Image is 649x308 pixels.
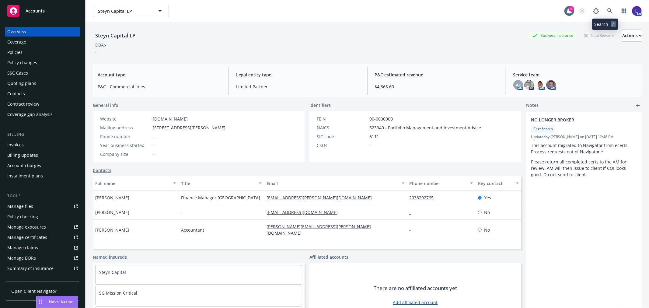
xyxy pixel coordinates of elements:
a: Summary of insurance [5,264,80,273]
div: Installment plans [7,171,43,181]
span: Legal entity type [236,72,360,78]
div: NO LONGER BROKERCertificatesUpdatedby [PERSON_NAME] on [DATE] 12:48 PMThis account migrated to Na... [526,112,642,183]
a: Start snowing [576,5,588,17]
div: Policy changes [7,58,37,68]
span: [PERSON_NAME] [95,227,129,233]
img: photo [632,6,642,16]
span: Yes [484,194,491,201]
span: No [484,209,490,215]
div: Billing [5,131,80,138]
a: Switch app [618,5,630,17]
a: Policy changes [5,58,80,68]
span: - [153,133,154,140]
span: P&C - Commercial lines [98,83,221,90]
a: add [634,102,642,109]
p: This account migrated to Navigator from ecerts. Process requests out of Navigator.* [531,142,637,155]
div: Manage certificates [7,233,47,242]
span: Finance Manager [GEOGRAPHIC_DATA] [181,194,260,201]
a: SG Mission Critical [99,290,137,296]
span: - [153,151,154,157]
a: Affiliated accounts [309,254,348,260]
span: Accounts [26,9,45,13]
span: Open Client Navigator [11,288,57,294]
span: [PERSON_NAME] [95,194,129,201]
div: 5 [569,6,574,12]
span: 523940 - Portfolio Management and Investment Advice [369,124,481,131]
a: Policy checking [5,212,80,222]
span: - [181,209,183,215]
div: CSLB [317,142,367,149]
span: 00-0000000 [369,116,393,122]
div: Tools [5,193,80,199]
div: Coverage gap analysis [7,110,53,119]
button: Key contact [476,176,521,191]
span: Accountant [181,227,204,233]
div: Phone number [410,180,466,187]
span: Account type [98,72,221,78]
a: Report a Bug [590,5,602,17]
a: Contacts [93,167,111,173]
a: Installment plans [5,171,80,181]
div: Steyn Capital LP [93,32,138,40]
div: Mailing address [100,124,150,131]
span: AF [516,82,521,88]
div: Manage files [7,201,33,211]
div: Website [100,116,150,122]
div: Contacts [7,89,25,99]
button: Nova Assist [36,296,78,308]
span: NO LONGER BROKER [531,117,621,123]
div: Email [267,180,398,187]
div: Full name [95,180,169,187]
div: Contract review [7,99,39,109]
a: Quoting plans [5,79,80,88]
a: Manage claims [5,243,80,253]
span: There are no affiliated accounts yet [374,285,457,292]
a: Named insureds [93,254,127,260]
a: Manage files [5,201,80,211]
div: FEIN [317,116,367,122]
div: Business Insurance [529,32,576,39]
button: Phone number [407,176,476,191]
span: Certificates [533,126,553,132]
img: photo [546,80,556,90]
span: $4,365.60 [375,83,498,90]
div: Overview [7,27,26,37]
a: - [410,209,416,215]
span: [STREET_ADDRESS][PERSON_NAME] [153,124,225,131]
a: Contacts [5,89,80,99]
div: Billing updates [7,150,38,160]
p: Please return all completed certs to the AM for review, AM will then issue to client if COI looks... [531,159,637,178]
div: Summary of insurance [7,264,54,273]
span: 6111 [369,133,379,140]
div: Policy checking [7,212,38,222]
span: Identifiers [309,102,331,108]
button: Steyn Capital LP [93,5,169,17]
span: Limited Partner [236,83,360,90]
span: P&C estimated revenue [375,72,498,78]
a: - [410,227,416,233]
a: Manage certificates [5,233,80,242]
a: Account charges [5,161,80,170]
div: Total Rewards [581,32,617,39]
span: General info [93,102,118,108]
a: Overview [5,27,80,37]
button: Full name [93,176,179,191]
a: Add affiliated account [393,299,438,306]
a: Coverage gap analysis [5,110,80,119]
div: Title [181,180,255,187]
span: [PERSON_NAME] [95,209,129,215]
span: - [153,142,154,149]
span: No [484,227,490,233]
div: Manage claims [7,243,38,253]
div: Manage BORs [7,253,36,263]
div: Invoices [7,140,24,150]
span: . [95,48,96,54]
span: Manage exposures [5,222,80,232]
div: Key contact [478,180,512,187]
button: Email [264,176,407,191]
a: Accounts [5,2,80,19]
a: Contract review [5,99,80,109]
button: Title [179,176,264,191]
span: Nova Assist [49,299,73,304]
a: Invoices [5,140,80,150]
